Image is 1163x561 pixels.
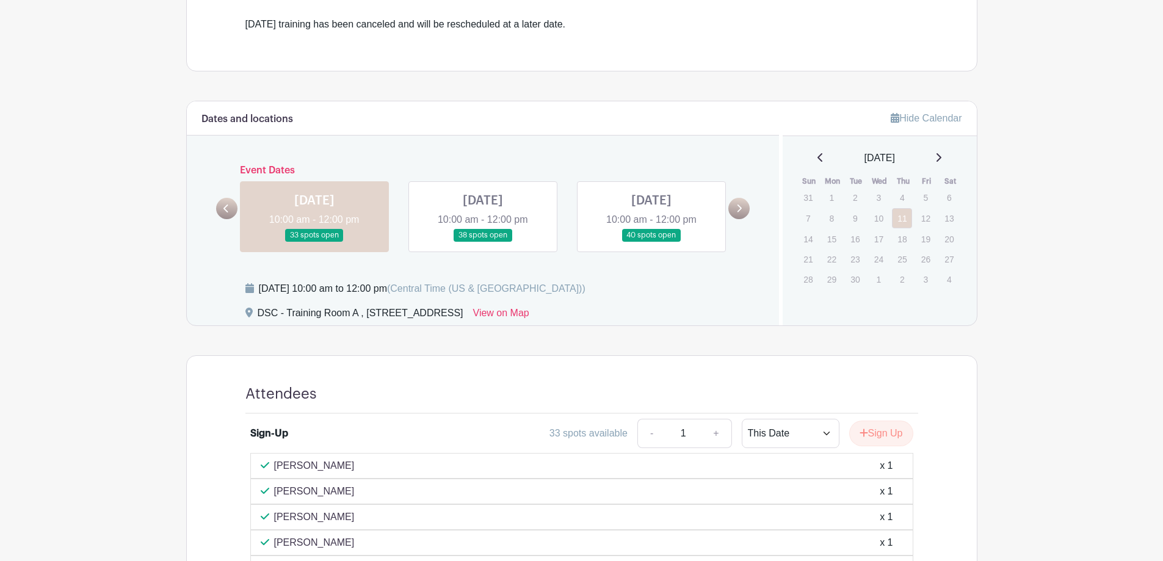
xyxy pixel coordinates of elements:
[798,250,818,269] p: 21
[822,250,842,269] p: 22
[939,230,959,248] p: 20
[237,165,729,176] h6: Event Dates
[245,385,317,403] h4: Attendees
[892,250,912,269] p: 25
[845,188,865,207] p: 2
[798,270,818,289] p: 28
[822,209,842,228] p: 8
[387,283,585,294] span: (Central Time (US & [GEOGRAPHIC_DATA]))
[274,484,355,499] p: [PERSON_NAME]
[892,208,912,228] a: 11
[798,209,818,228] p: 7
[880,535,893,550] div: x 1
[891,113,962,123] a: Hide Calendar
[938,175,962,187] th: Sat
[274,510,355,524] p: [PERSON_NAME]
[868,175,892,187] th: Wed
[892,270,912,289] p: 2
[845,230,865,248] p: 16
[258,306,463,325] div: DSC - Training Room A , [STREET_ADDRESS]
[869,250,889,269] p: 24
[915,175,939,187] th: Fri
[845,250,865,269] p: 23
[822,188,842,207] p: 1
[880,510,893,524] div: x 1
[891,175,915,187] th: Thu
[845,270,865,289] p: 30
[892,230,912,248] p: 18
[849,421,913,446] button: Sign Up
[869,230,889,248] p: 17
[549,426,628,441] div: 33 spots available
[798,230,818,248] p: 14
[797,175,821,187] th: Sun
[201,114,293,125] h6: Dates and locations
[892,188,912,207] p: 4
[916,188,936,207] p: 5
[916,270,936,289] p: 3
[880,484,893,499] div: x 1
[798,188,818,207] p: 31
[259,281,585,296] div: [DATE] 10:00 am to 12:00 pm
[821,175,845,187] th: Mon
[274,458,355,473] p: [PERSON_NAME]
[869,209,889,228] p: 10
[864,151,895,165] span: [DATE]
[250,426,288,441] div: Sign-Up
[939,270,959,289] p: 4
[637,419,665,448] a: -
[245,17,918,32] div: [DATE] training has been canceled and will be rescheduled at a later date.
[822,270,842,289] p: 29
[916,250,936,269] p: 26
[939,250,959,269] p: 27
[274,535,355,550] p: [PERSON_NAME]
[845,209,865,228] p: 9
[880,458,893,473] div: x 1
[822,230,842,248] p: 15
[473,306,529,325] a: View on Map
[916,209,936,228] p: 12
[869,270,889,289] p: 1
[701,419,731,448] a: +
[939,209,959,228] p: 13
[916,230,936,248] p: 19
[869,188,889,207] p: 3
[939,188,959,207] p: 6
[844,175,868,187] th: Tue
